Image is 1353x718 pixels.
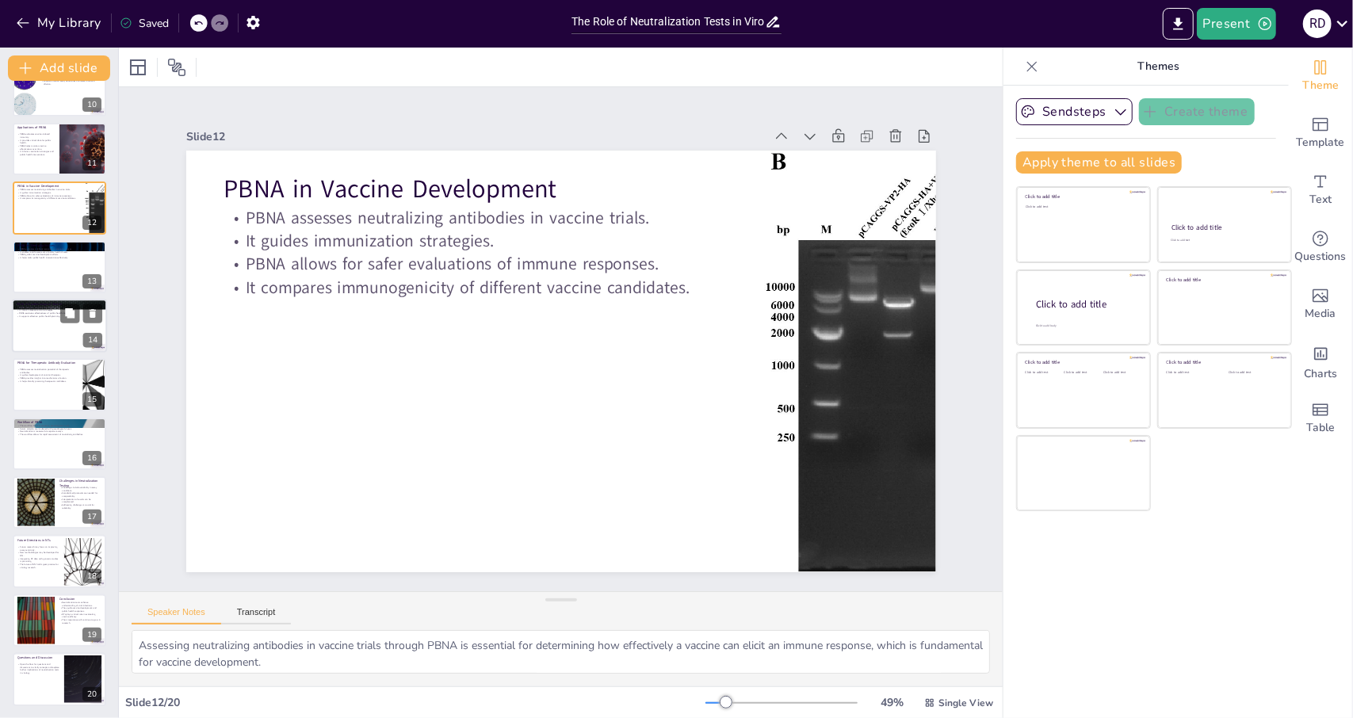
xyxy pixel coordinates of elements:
[258,105,742,241] p: PBNA in Vaccine Development
[17,361,78,366] p: PBNA for Therapeutic Antibody Evaluation
[8,55,110,81] button: Add slide
[59,492,101,498] p: Standardized protocols are needed for comparability.
[17,430,101,433] p: Neutralization is measured via reporter assays.
[17,424,101,427] p: The workflow involves preparing pseudotyped viruses.
[83,333,102,347] div: 14
[571,10,765,33] input: Insert title
[17,663,59,675] p: Open the floor for questions and discussions to clarify concepts and explore further implications...
[13,594,106,647] div: 19
[1036,323,1136,327] div: Click to add body
[1289,162,1352,219] div: Add text boxes
[221,607,292,624] button: Transcript
[59,607,101,613] p: They guide vaccine development and public health responses.
[249,162,730,286] p: It guides immunization strategies.
[17,374,78,377] p: It guides development of antiviral therapies.
[17,302,102,307] p: PBNA in Epidemiological Studies
[1016,151,1182,174] button: Apply theme to all slides
[17,557,59,563] p: Integrating NT data with genomic studies is promising.
[59,498,101,503] p: Interpretation of results can be complicated.
[59,601,101,606] p: Neutralization tests enhance understanding of viral infections.
[13,241,106,293] div: 13
[13,358,106,411] div: 15
[1309,191,1332,208] span: Text
[13,181,106,234] div: 12
[17,125,55,130] p: Applications of PBNA
[59,619,101,624] p: Their importance will continue to grow in research.
[235,55,804,190] div: Slide 12
[1036,297,1137,311] div: Click to add title
[1303,8,1332,40] button: R D
[82,392,101,407] div: 15
[82,628,101,642] div: 19
[82,97,101,112] div: 10
[1303,10,1332,38] div: R D
[17,132,55,138] p: PBNA evaluates vaccine-induced immunity.
[1016,98,1133,125] button: Sendsteps
[1306,419,1335,437] span: Table
[13,476,106,529] div: 17
[82,216,101,230] div: 12
[59,613,101,618] p: NTs play a critical role in evaluating vaccine efficacy.
[1167,277,1280,283] div: Click to add title
[125,695,705,710] div: Slide 12 / 20
[17,380,78,384] p: It helps identify promising therapeutic candidates.
[1171,239,1276,243] div: Click to add text
[17,254,101,257] p: PBNA guides vaccine development efforts.
[17,144,55,150] p: PBNA helps monitor vaccine effectiveness over time.
[82,510,101,524] div: 17
[17,243,101,248] p: PBNA for Emerging Viruses
[1304,365,1337,383] span: Charts
[254,139,735,263] p: PBNA assesses neutralizing antibodies in vaccine trials.
[17,427,101,430] p: Serum samples are incubated with pseudotyped viruses.
[17,256,101,259] p: It helps tailor public health interventions effectively.
[1229,371,1278,375] div: Click to add text
[125,55,151,80] div: Layout
[17,194,78,197] p: PBNA allows for safer evaluations of immune responses.
[1026,193,1139,200] div: Click to add title
[17,247,101,250] p: PBNA evaluates antibody responses to emerging viruses.
[82,687,101,701] div: 20
[244,185,725,309] p: PBNA allows for safer evaluations of immune responses.
[17,377,78,380] p: PBNA provides insights into mechanisms of action.
[1289,276,1352,333] div: Add images, graphics, shapes or video
[13,535,106,587] div: 18
[1167,371,1217,375] div: Click to add text
[1289,390,1352,447] div: Add a table
[12,10,108,36] button: My Library
[82,274,101,288] div: 13
[17,139,55,144] p: It provides critical data for public health.
[13,418,106,470] div: 16
[17,563,59,568] p: The future of NTs holds great promise for virology research.
[17,655,59,660] p: Questions and Discussion
[1171,223,1277,232] div: Click to add title
[17,189,78,192] p: PBNA assesses neutralizing antibodies in vaccine trials.
[1026,359,1139,365] div: Click to add title
[13,63,106,116] div: 10
[17,306,102,309] p: PBNA measures population-level immunity.
[239,207,720,331] p: It compares immunogenicity of different vaccine candidates.
[17,309,102,312] p: It informs disease control strategies.
[17,150,55,155] p: It informs vaccination strategies and public health interventions.
[938,697,993,709] span: Single View
[17,545,59,551] p: Future research may focus on improving assay sensitivity.
[873,695,912,710] div: 49 %
[1289,105,1352,162] div: Add ready made slides
[1295,248,1347,265] span: Questions
[17,420,101,425] p: Workflow of PBNA
[167,58,186,77] span: Position
[1139,98,1255,125] button: Create theme
[1289,219,1352,276] div: Get real-time input from your audience
[17,184,78,189] p: PBNA in Vaccine Development
[59,479,101,487] p: Challenges in Neutralization Testing
[17,192,78,195] p: It guides immunization strategies.
[120,16,169,31] div: Saved
[1302,77,1339,94] span: Theme
[1289,48,1352,105] div: Change the overall theme
[82,156,101,170] div: 11
[1167,359,1280,365] div: Click to add title
[83,304,102,323] button: Delete Slide
[60,304,79,323] button: Duplicate Slide
[1297,134,1345,151] span: Template
[1064,371,1100,375] div: Click to add text
[13,653,106,705] div: 20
